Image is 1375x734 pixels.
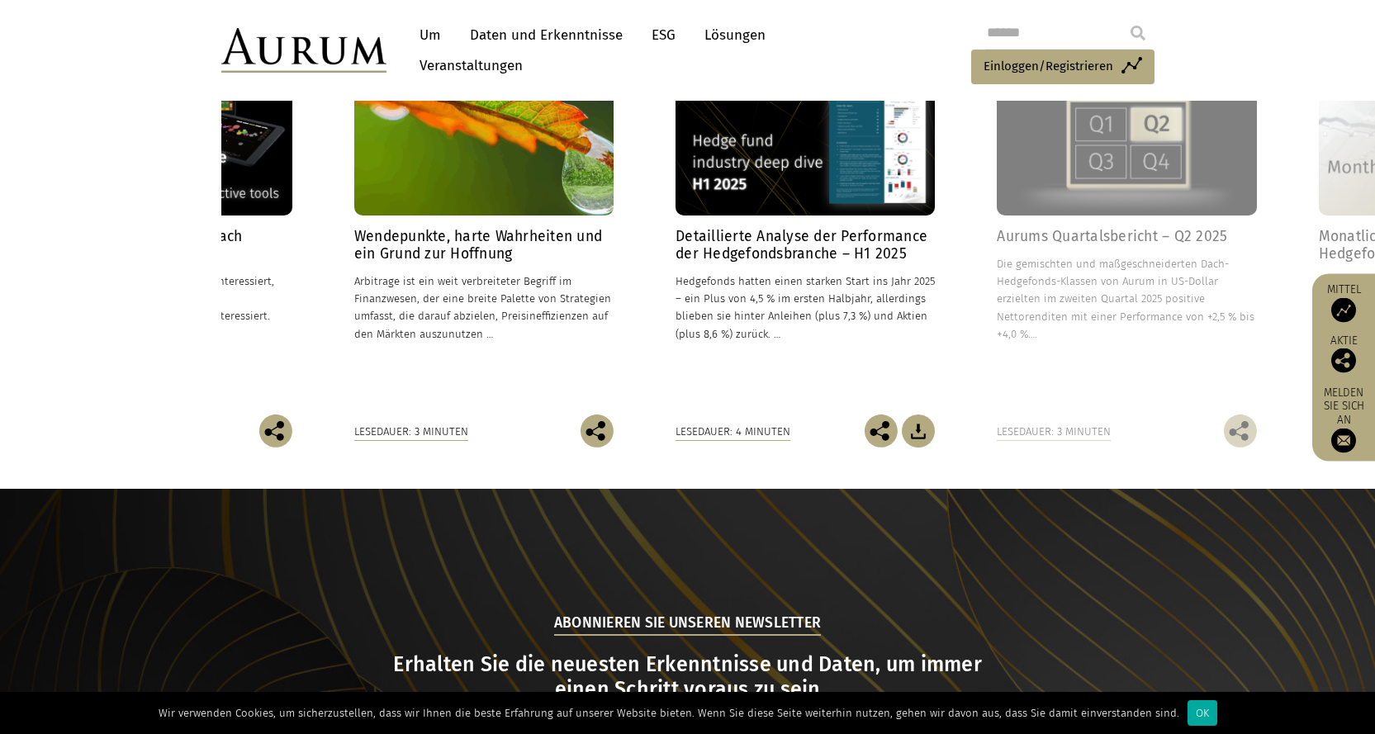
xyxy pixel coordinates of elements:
[997,258,1254,340] font: Die gemischten und maßgeschneiderten Dach-Hedgefonds-Klassen von Aurum in US-Dollar erzielten im ...
[1121,17,1155,50] input: Submit
[1320,385,1367,452] a: Melden Sie sich an
[997,228,1227,245] font: Aurums Quartalsbericht – Q2 2025
[1331,348,1356,372] img: Teilen Sie diesen Beitrag
[704,26,766,44] font: Lösungen
[159,707,1179,719] font: Wir verwenden Cookies, um sicherzustellen, dass wir Ihnen die beste Erfahrung auf unserer Website...
[354,275,611,339] font: Arbitrage ist ein weit verbreiteter Begriff im Finanzwesen, der eine breite Palette von Strategie...
[1331,428,1356,452] img: Melden Sie sich für unseren Newsletter an
[411,50,523,81] a: Veranstaltungen
[462,20,631,50] a: Daten und Erkenntnisse
[984,59,1113,73] font: Einloggen/Registrieren
[1224,414,1257,448] img: Teilen Sie diesen Beitrag
[554,614,821,632] font: Abonnieren Sie unseren Newsletter
[971,50,1155,84] a: Einloggen/Registrieren
[411,20,449,50] a: Um
[1327,282,1361,296] font: Mittel
[902,414,935,448] img: Zum Thema
[259,414,292,448] img: Teilen Sie diesen Beitrag
[696,20,774,50] a: Lösungen
[676,275,935,339] font: Hedgefonds hatten einen starken Start ins Jahr 2025 – ein Plus von 4,5 % im ersten Halbjahr, alle...
[354,53,614,414] a: Einblicke Wendepunkte, harte Wahrheiten und ein Grund zur Hoffnung Arbitrage ist ein weit verbrei...
[555,677,821,702] font: einen Schritt voraus zu sein
[676,53,935,414] a: Hedgefonds-Daten Detaillierte Analyse der Performance der Hedgefondsbranche – H1 2025 Hedgefonds ...
[470,26,623,44] font: Daten und Erkenntnisse
[1320,282,1367,322] a: Mittel
[420,57,523,74] font: Veranstaltungen
[1196,707,1209,719] font: OK
[581,414,614,448] img: Teilen Sie diesen Beitrag
[643,20,684,50] a: ESG
[354,228,602,263] font: Wendepunkte, harte Wahrheiten und ein Grund zur Hoffnung
[1331,297,1356,322] img: Zugang zu Mitteln
[676,228,927,263] font: Detaillierte Analyse der Performance der Hedgefondsbranche – H1 2025
[652,26,676,44] font: ESG
[1330,333,1358,347] font: Aktie
[420,26,441,44] font: Um
[1324,385,1364,426] font: Melden Sie sich an
[676,425,790,438] font: Lesedauer: 4 Minuten
[221,28,386,73] img: Aurum
[865,414,898,448] img: Teilen Sie diesen Beitrag
[997,425,1111,438] font: Lesedauer: 3 Minuten
[354,425,468,438] font: Lesedauer: 3 Minuten
[393,652,982,677] font: Erhalten Sie die neuesten Erkenntnisse und Daten, um immer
